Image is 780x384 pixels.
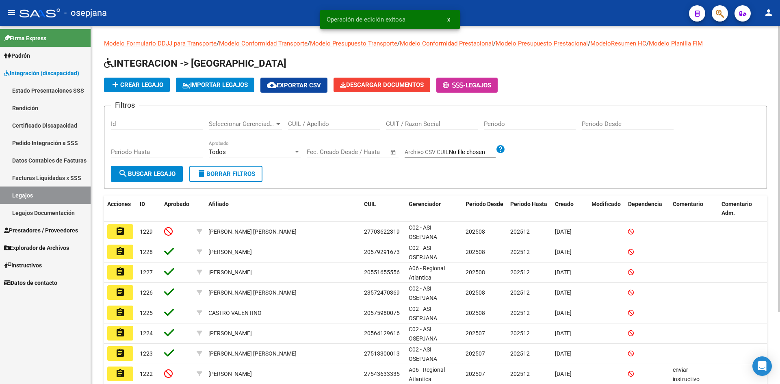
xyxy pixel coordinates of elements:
a: Modelo Conformidad Transporte [219,40,308,47]
span: Datos de contacto [4,278,57,287]
span: [DATE] [555,228,572,235]
datatable-header-cell: Modificado [588,195,625,222]
span: 1222 [140,371,153,377]
span: Comentario [673,201,703,207]
input: Start date [307,148,333,156]
datatable-header-cell: Periodo Desde [462,195,507,222]
input: Archivo CSV CUIL [449,149,496,156]
div: CASTRO VALENTINO [208,308,262,318]
span: 202507 [466,350,485,357]
span: C02 - ASI OSEPJANA [409,346,437,362]
span: Legajos [466,82,491,89]
mat-icon: assignment [115,348,125,358]
button: Borrar Filtros [189,166,262,182]
span: Dependencia [628,201,662,207]
a: Modelo Planilla FIM [649,40,703,47]
mat-icon: assignment [115,369,125,378]
button: Crear Legajo [104,78,170,92]
span: Explorador de Archivos [4,243,69,252]
datatable-header-cell: Aprobado [161,195,193,222]
span: Modificado [591,201,621,207]
span: - osepjana [64,4,107,22]
span: 20579291673 [364,249,400,255]
span: Seleccionar Gerenciador [209,120,275,128]
span: Crear Legajo [110,81,163,89]
span: 202508 [466,310,485,316]
span: CUIL [364,201,376,207]
span: Archivo CSV CUIL [405,149,449,155]
a: Modelo Formulario DDJJ para Transporte [104,40,217,47]
span: 27543633335 [364,371,400,377]
mat-icon: search [118,169,128,178]
span: 202512 [510,371,530,377]
span: Acciones [107,201,131,207]
input: End date [340,148,380,156]
button: Open calendar [389,148,398,157]
a: Modelo Conformidad Prestacional [400,40,493,47]
button: Exportar CSV [260,78,327,93]
button: -Legajos [436,78,498,93]
div: [PERSON_NAME] [PERSON_NAME] [208,349,297,358]
span: 23572470369 [364,289,400,296]
span: Padrón [4,51,30,60]
span: Descargar Documentos [340,81,424,89]
div: [PERSON_NAME] [208,369,252,379]
div: [PERSON_NAME] [208,247,252,257]
button: IMPORTAR LEGAJOS [176,78,254,92]
span: Todos [209,148,226,156]
mat-icon: assignment [115,267,125,277]
span: Operación de edición exitosa [327,15,405,24]
span: 1227 [140,269,153,276]
span: 202507 [466,371,485,377]
datatable-header-cell: CUIL [361,195,405,222]
span: [DATE] [555,330,572,336]
datatable-header-cell: Gerenciador [405,195,462,222]
span: 1225 [140,310,153,316]
div: [PERSON_NAME] [208,329,252,338]
span: C02 - ASI OSEPJANA [409,326,437,342]
a: Modelo Presupuesto Transporte [310,40,397,47]
span: 20551655556 [364,269,400,276]
mat-icon: assignment [115,308,125,317]
mat-icon: delete [197,169,206,178]
mat-icon: assignment [115,247,125,256]
mat-icon: assignment [115,287,125,297]
span: Prestadores / Proveedores [4,226,78,235]
div: [PERSON_NAME] [208,268,252,277]
mat-icon: assignment [115,328,125,338]
datatable-header-cell: Afiliado [205,195,361,222]
span: C02 - ASI OSEPJANA [409,224,437,240]
div: [PERSON_NAME] [PERSON_NAME] [208,227,297,236]
datatable-header-cell: Dependencia [625,195,669,222]
span: 202507 [466,330,485,336]
span: Afiliado [208,201,229,207]
span: 27513300013 [364,350,400,357]
span: 202512 [510,228,530,235]
span: Instructivos [4,261,42,270]
span: Firma Express [4,34,46,43]
span: Exportar CSV [267,82,321,89]
mat-icon: cloud_download [267,80,277,90]
span: [DATE] [555,371,572,377]
mat-icon: person [764,8,773,17]
span: Comentario Adm. [721,201,752,217]
span: 202508 [466,228,485,235]
mat-icon: add [110,80,120,89]
span: A06 - Regional Atlantica [409,265,445,281]
span: ID [140,201,145,207]
datatable-header-cell: ID [136,195,161,222]
button: Buscar Legajo [111,166,183,182]
span: 202512 [510,269,530,276]
span: [DATE] [555,350,572,357]
span: C02 - ASI OSEPJANA [409,245,437,260]
a: Modelo Presupuesto Prestacional [496,40,588,47]
span: INTEGRACION -> [GEOGRAPHIC_DATA] [104,58,286,69]
span: Gerenciador [409,201,441,207]
span: 27703622319 [364,228,400,235]
mat-icon: help [496,144,505,154]
span: 202508 [466,249,485,255]
datatable-header-cell: Comentario [669,195,718,222]
span: Aprobado [164,201,189,207]
span: Borrar Filtros [197,170,255,178]
button: Descargar Documentos [334,78,430,92]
